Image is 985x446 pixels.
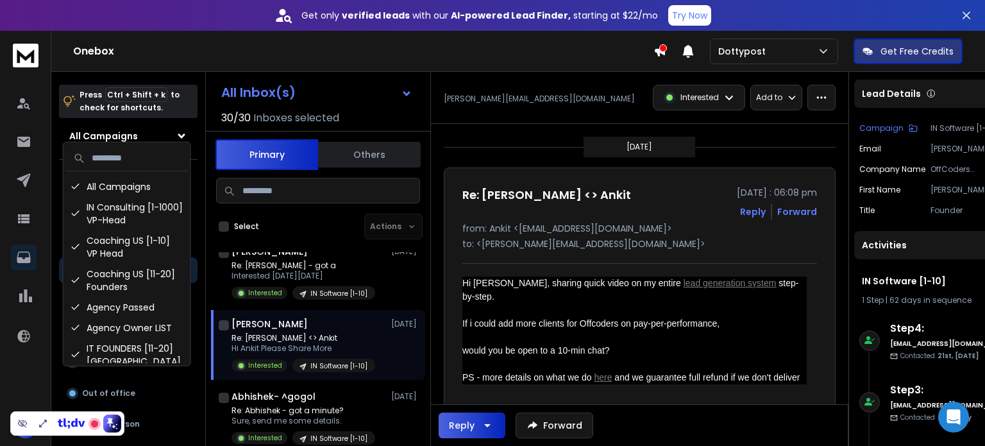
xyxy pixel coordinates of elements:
p: Out of office [82,388,135,399]
p: [DATE] [391,319,420,329]
p: Campaign [859,123,904,133]
span: Ctrl + Shift + k [105,87,167,102]
p: Contacted [900,351,979,361]
p: Re: [PERSON_NAME] <> Ankit [232,333,375,343]
p: to: <[PERSON_NAME][EMAIL_ADDRESS][DOMAIN_NAME]> [462,237,817,250]
button: Forward [516,413,593,438]
p: Email [859,144,881,154]
div: If i could add more clients for Offcoders on pay-per-performance, [462,317,807,330]
div: PS - more details on what we do and we guarantee full refund if we don't deliver [462,371,807,384]
span: 30 / 30 [221,110,251,126]
button: Others [318,141,421,169]
div: Coaching US [11-20] Founders [66,264,188,297]
div: IT FOUNDERS [11-20] [GEOGRAPHIC_DATA] [66,338,188,372]
p: [DATE] : 06:08 pm [737,186,817,199]
button: Primary [215,139,318,170]
strong: AI-powered Lead Finder, [451,9,571,22]
div: IN Consulting [1-1000] VP-Head [66,197,188,230]
h1: All Inbox(s) [221,86,296,99]
p: Get only with our starting at $22/mo [301,9,658,22]
a: lead generation system [684,278,777,288]
span: 21st, [DATE] [938,351,979,361]
p: IN Software [1-10] [310,434,367,443]
button: Reply [740,205,766,218]
p: Interested [248,433,282,443]
p: Re: [PERSON_NAME] - got a [232,261,375,271]
h1: Re: [PERSON_NAME] <> Ankit [462,186,631,204]
p: [PERSON_NAME][EMAIL_ADDRESS][DOMAIN_NAME] [444,94,635,104]
a: here [594,372,612,382]
label: Select [234,221,259,232]
p: Company Name [859,164,925,175]
div: Agency Owner LIST [66,318,188,338]
span: 1 Step [862,295,884,305]
p: First Name [859,185,900,195]
p: Lead Details [862,87,921,100]
p: Try Now [672,9,707,22]
p: Interested [248,288,282,298]
div: Agency Passed [66,297,188,318]
p: Interested [DATE][DATE] [232,271,375,281]
p: IN Software [1-10] [310,289,367,298]
p: Add to [756,92,782,103]
p: [DATE] [391,391,420,402]
p: Interested [680,92,719,103]
h1: All Campaigns [69,130,138,142]
h1: Onebox [73,44,653,59]
p: Re: Abhishek - got a minute? [232,406,375,416]
p: Title [859,205,875,216]
h1: Abhishek- ^gogol [232,390,316,403]
p: Get Free Credits [880,45,954,58]
div: Forward [777,205,817,218]
p: Hi Ankit Please Share More [232,343,375,354]
p: [DATE] [627,142,652,152]
span: 26th, May [938,413,972,422]
div: Coaching US [1-10] VP Head [66,230,188,264]
strong: verified leads [342,9,410,22]
div: would you be open to a 10-min chat? [462,344,807,357]
p: IN Software [1-10] [310,361,367,371]
h3: Filters [59,170,198,188]
p: Interested [248,361,282,370]
div: Hi [PERSON_NAME], sharing quick video on my entire step-by-step. [462,277,807,304]
h1: [PERSON_NAME] [232,318,308,330]
span: 62 days in sequence [889,295,972,305]
p: from: Ankit <[EMAIL_ADDRESS][DOMAIN_NAME]> [462,222,817,235]
p: Sure, send me some details. [232,416,375,426]
p: Contacted [900,413,972,422]
p: Press to check for shortcuts. [80,89,180,114]
h3: Inboxes selected [253,110,339,126]
img: logo [13,44,38,67]
div: Reply [449,419,475,432]
p: Dottypost [718,45,771,58]
div: All Campaigns [66,176,188,197]
div: Open Intercom Messenger [938,402,969,433]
